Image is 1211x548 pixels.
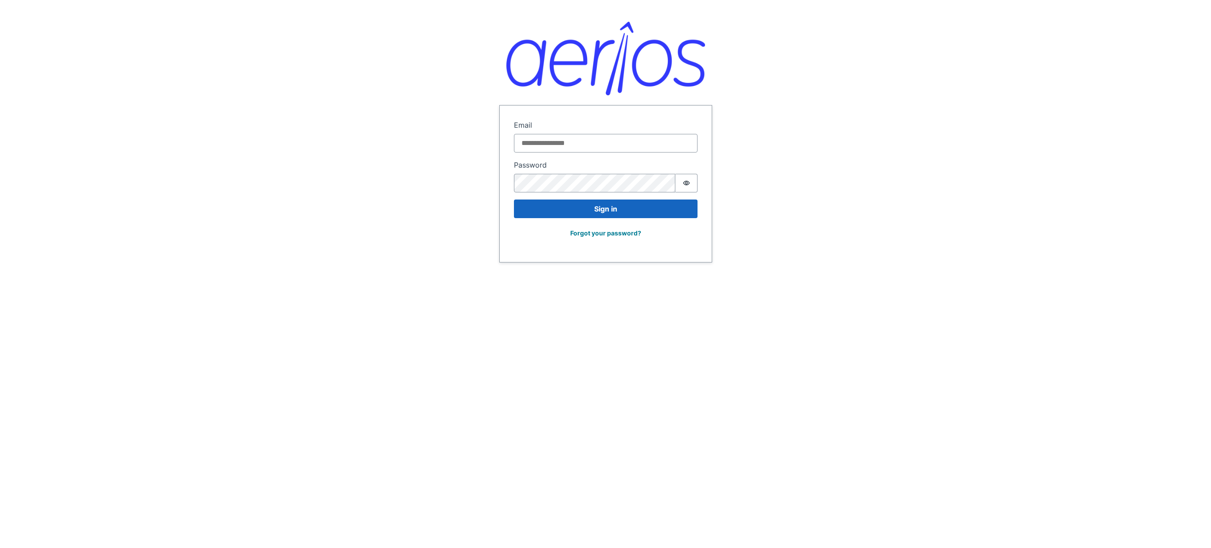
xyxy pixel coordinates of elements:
[514,200,698,218] button: Sign in
[506,22,705,95] img: Aerios logo
[675,174,698,192] button: Show password
[564,225,647,241] button: Forgot your password?
[514,120,698,130] label: Email
[514,160,698,170] label: Password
